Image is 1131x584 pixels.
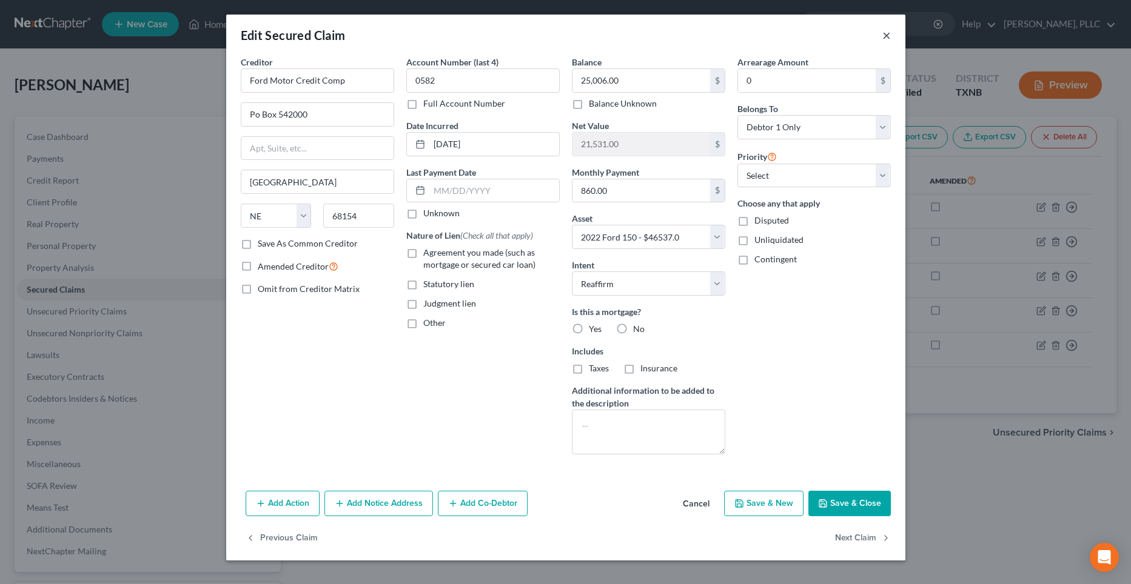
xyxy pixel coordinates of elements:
[406,229,533,242] label: Nature of Lien
[737,104,778,114] span: Belongs To
[406,68,560,93] input: XXXX
[737,149,777,164] label: Priority
[572,119,609,132] label: Net Value
[882,28,891,42] button: ×
[710,133,725,156] div: $
[423,317,446,328] span: Other
[241,170,394,193] input: Enter city...
[572,384,725,410] label: Additional information to be added to the description
[876,69,890,92] div: $
[406,119,458,132] label: Date Incurred
[724,491,804,516] button: Save & New
[406,166,476,179] label: Last Payment Date
[438,491,528,516] button: Add Co-Debtor
[241,27,346,44] div: Edit Secured Claim
[754,215,789,225] span: Disputed
[710,69,725,92] div: $
[423,98,505,110] label: Full Account Number
[406,56,498,68] label: Account Number (last 4)
[241,57,273,67] span: Creditor
[423,207,460,219] label: Unknown
[572,179,710,202] input: 0.00
[241,68,394,93] input: Search creditor by name...
[423,279,474,289] span: Statutory lien
[835,526,891,551] button: Next Claim
[633,324,645,334] span: No
[1090,543,1119,572] div: Open Intercom Messenger
[323,204,394,228] input: Enter zip...
[246,491,320,516] button: Add Action
[754,234,804,245] span: Unliquidated
[640,363,677,373] span: Insurance
[673,492,719,516] button: Cancel
[423,298,476,308] span: Judgment lien
[572,305,725,318] label: Is this a mortgage?
[589,98,657,110] label: Balance Unknown
[258,284,360,294] span: Omit from Creditor Matrix
[808,491,891,516] button: Save & Close
[572,259,594,271] label: Intent
[258,261,329,271] span: Amended Creditor
[738,69,876,92] input: 0.00
[423,247,535,270] span: Agreement you made (such as mortgage or secured car loan)
[737,56,808,68] label: Arrearage Amount
[460,230,533,241] span: (Check all that apply)
[429,179,559,202] input: MM/DD/YYYY
[572,345,725,357] label: Includes
[324,491,433,516] button: Add Notice Address
[572,133,710,156] input: 0.00
[589,324,602,334] span: Yes
[572,56,602,68] label: Balance
[710,179,725,202] div: $
[246,526,318,551] button: Previous Claim
[429,133,559,156] input: MM/DD/YYYY
[572,69,710,92] input: 0.00
[754,254,797,264] span: Contingent
[572,213,592,224] span: Asset
[241,103,394,126] input: Enter address...
[258,237,358,250] label: Save As Common Creditor
[572,166,639,179] label: Monthly Payment
[737,197,891,210] label: Choose any that apply
[241,137,394,160] input: Apt, Suite, etc...
[589,363,609,373] span: Taxes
